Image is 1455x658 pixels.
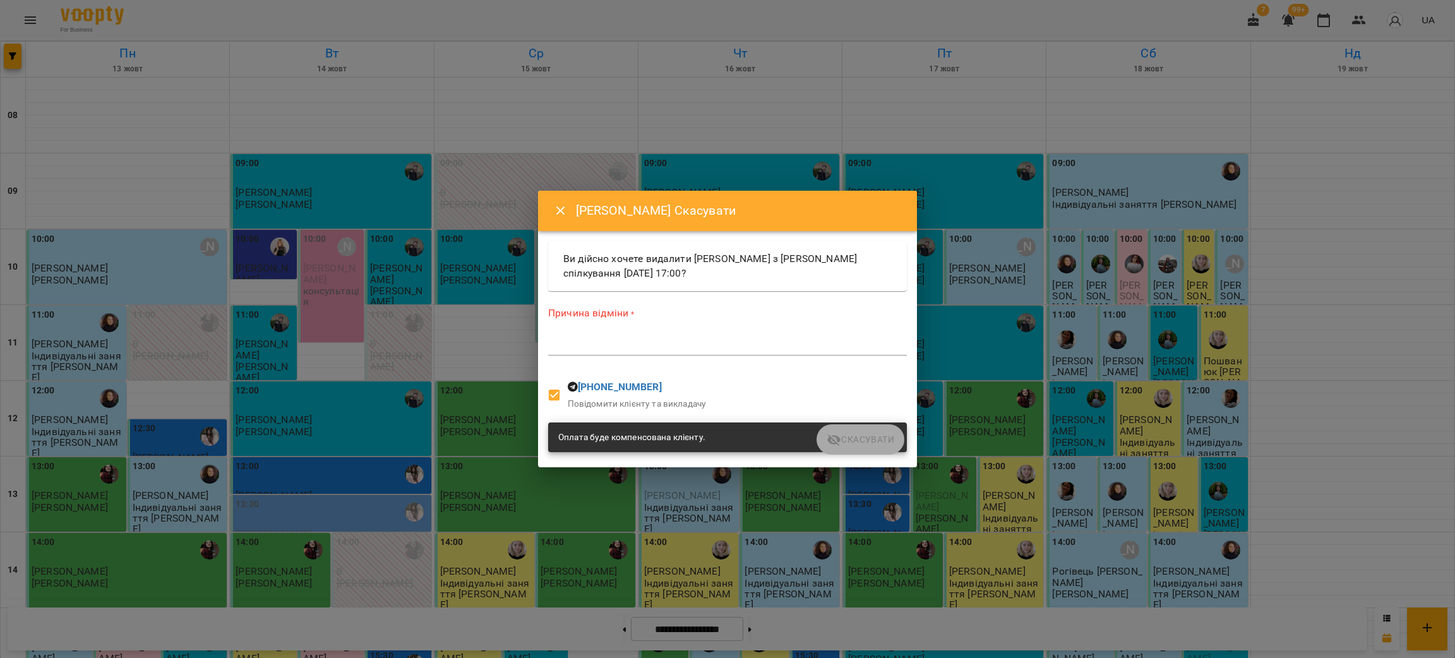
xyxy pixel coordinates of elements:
[548,306,907,321] label: Причина відміни
[576,201,902,220] h6: [PERSON_NAME] Скасувати
[548,241,907,291] div: Ви дійсно хочете видалити [PERSON_NAME] з [PERSON_NAME] спілкування [DATE] 17:00?
[568,398,707,410] p: Повідомити клієнту та викладачу
[558,426,705,449] div: Оплата буде компенсована клієнту.
[546,196,576,226] button: Close
[578,381,662,393] a: [PHONE_NUMBER]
